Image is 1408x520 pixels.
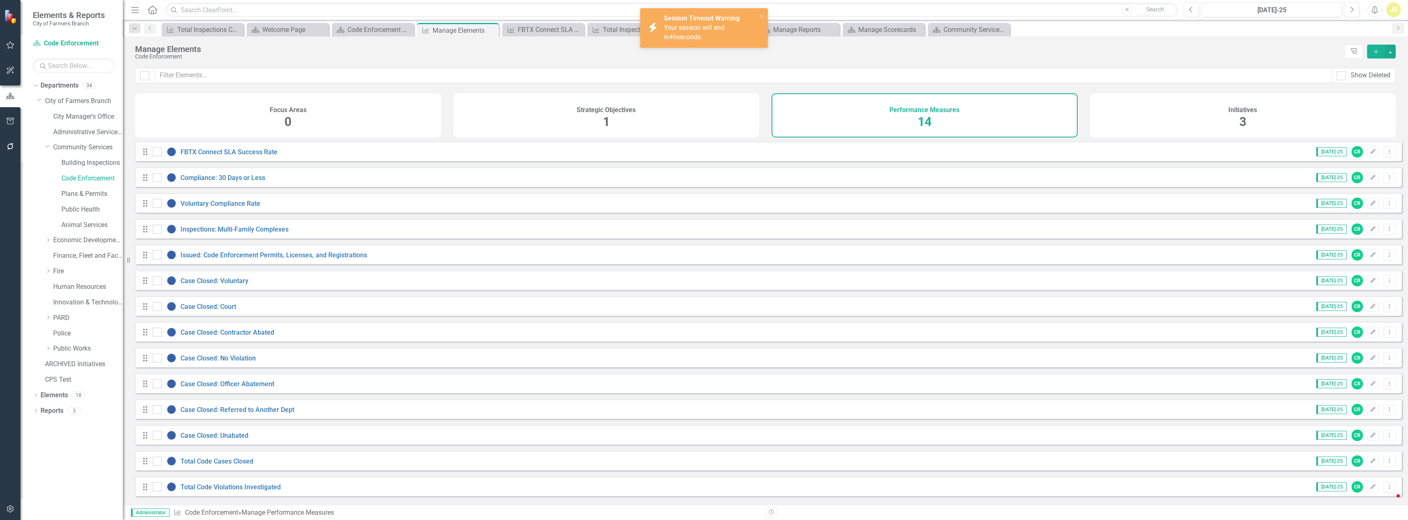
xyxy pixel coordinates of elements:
[167,250,176,260] img: No Information
[1352,430,1363,441] div: CR
[53,128,123,137] a: Administrative Services & Communications
[181,354,256,362] a: Case Closed: No Violation
[773,25,837,35] div: Manage Reports
[181,148,278,156] a: FBTX Connect SLA Success Rate
[1351,71,1390,80] div: Show Deleted
[930,25,1008,35] a: Community Services Welcome Page
[270,106,307,114] h4: Focus Areas
[759,11,765,21] button: close
[249,25,327,35] a: Welcome Page
[1239,115,1246,129] span: 3
[1316,147,1347,156] span: [DATE]-25
[589,25,667,35] a: Total Inspections Completed Rate - Commercial
[845,25,923,35] a: Manage Scorecards
[181,329,274,336] a: Case Closed: Contractor Abated
[1352,378,1363,389] div: CR
[181,303,236,311] a: Case Closed: Court
[347,25,412,35] div: Code Enforcement Welcome Page
[181,380,274,388] a: Case Closed: Officer Abatement
[167,224,176,234] img: No Information
[135,54,1340,60] div: Code Enforcement
[167,147,176,157] img: No Information
[68,407,81,414] div: 3
[181,457,253,465] a: Total Code Cases Closed
[33,39,115,48] a: Code Enforcement
[1316,431,1347,440] span: [DATE]-25
[53,329,123,338] a: Police
[1316,405,1347,414] span: [DATE]-25
[1316,302,1347,311] span: [DATE]-25
[603,25,667,35] div: Total Inspections Completed Rate - Commercial
[61,189,123,199] a: Plans & Permits
[262,25,327,35] div: Welcome Page
[1316,353,1347,362] span: [DATE]-25
[53,236,123,245] a: Economic Development, Tourism & Planning
[181,251,367,259] a: Issued: Code Enforcement Permits, Licenses, and Registrations
[61,174,123,183] a: Code Enforcement
[181,225,289,233] a: Inspections: Multi-Family Complexes
[433,25,497,36] div: Manage Elements
[167,302,176,311] img: No Information
[53,267,123,276] a: Fire
[1228,106,1257,114] h4: Initiatives
[181,483,281,491] a: Total Code Violations Investigated
[53,282,123,292] a: Human Resources
[664,14,740,22] strong: Session Timeout Warning
[167,456,176,466] img: No Information
[72,392,85,399] div: 18
[167,327,176,337] img: No Information
[181,277,248,285] a: Case Closed: Voluntary
[334,25,412,35] a: Code Enforcement Welcome Page
[1316,276,1347,285] span: [DATE]-25
[45,97,123,106] a: City of Farmers Branch
[858,25,923,35] div: Manage Scorecards
[1201,2,1342,17] button: [DATE]-25
[45,375,123,385] a: CPS Test
[518,25,582,35] div: FBTX Connect SLA Success Rate
[1380,492,1400,512] iframe: Intercom live chat
[181,200,260,207] a: Voluntary Compliance Rate
[33,20,105,27] small: City of Farmers Branch
[53,298,123,307] a: Innovation & Technology
[61,205,123,214] a: Public Health
[1316,225,1347,234] span: [DATE]-25
[1146,6,1164,13] span: Search
[577,106,636,114] h4: Strategic Objectives
[504,25,582,35] a: FBTX Connect SLA Success Rate
[167,482,176,492] img: No Information
[174,508,759,518] div: » Manage Performance Measures
[4,9,18,24] img: ClearPoint Strategy
[1352,404,1363,415] div: CR
[1316,199,1347,208] span: [DATE]-25
[167,379,176,389] img: No Information
[61,158,123,168] a: Building Inspections
[177,25,241,35] div: Total Inspections Completed Rate - Residential
[181,432,248,439] a: Case Closed: Unabated
[53,344,123,353] a: Public Works
[167,198,176,208] img: No Information
[33,59,115,73] input: Search Below...
[41,391,68,400] a: Elements
[61,221,123,230] a: Animal Services
[1352,481,1363,493] div: CR
[167,173,176,182] img: No Information
[53,251,123,261] a: Finance, Fleet and Facilities
[1352,198,1363,209] div: CR
[1386,2,1401,17] button: JS
[83,82,96,89] div: 34
[131,509,169,517] span: Administrator
[53,112,123,122] a: City Manager's Office
[669,33,677,41] span: 46
[1352,249,1363,261] div: CR
[603,115,610,129] span: 1
[41,406,63,416] a: Reports
[889,106,959,114] h4: Performance Measures
[1316,250,1347,259] span: [DATE]-25
[167,276,176,286] img: No Information
[45,360,123,369] a: ARCHIVED Initiatives
[41,81,79,90] a: Departments
[1352,172,1363,183] div: CR
[1352,301,1363,312] div: CR
[181,174,265,182] a: Compliance: 30 Days or Less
